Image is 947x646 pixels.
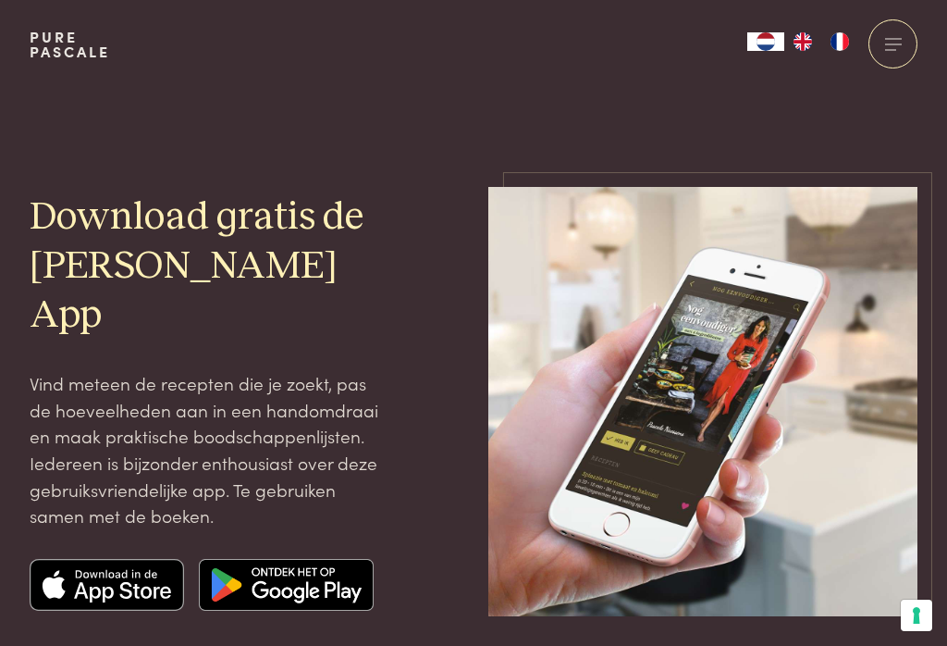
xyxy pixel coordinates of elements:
img: pascale-naessens-app-mockup [488,187,917,616]
a: FR [821,32,858,51]
a: PurePascale [30,30,110,59]
a: EN [784,32,821,51]
aside: Language selected: Nederlands [747,32,858,51]
a: NL [747,32,784,51]
h2: Download gratis de [PERSON_NAME] App [30,193,383,341]
div: Language [747,32,784,51]
ul: Language list [784,32,858,51]
p: Vind meteen de recepten die je zoekt, pas de hoeveelheden aan in een handomdraai en maak praktisc... [30,370,383,529]
button: Uw voorkeuren voor toestemming voor trackingtechnologieën [901,600,932,631]
img: Apple app store [30,559,185,611]
img: Google app store [199,559,374,611]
